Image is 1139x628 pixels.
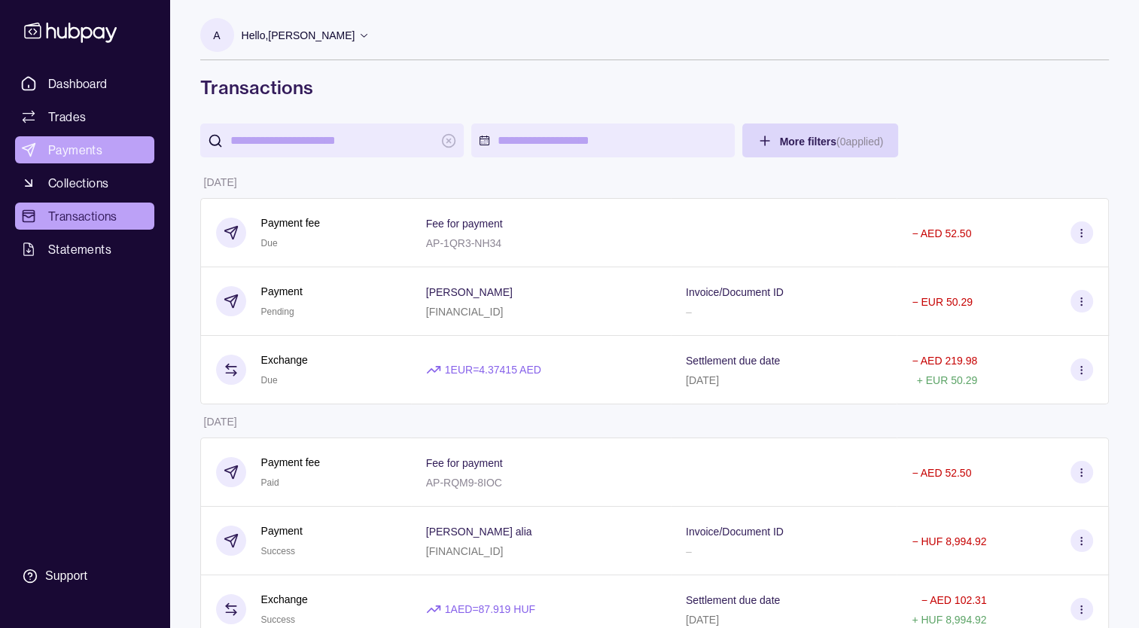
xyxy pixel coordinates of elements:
[912,535,986,547] p: − HUF 8,994.92
[836,136,883,148] p: ( 0 applied)
[686,306,692,318] p: –
[261,523,303,539] p: Payment
[48,141,102,159] span: Payments
[204,416,237,428] p: [DATE]
[204,176,237,188] p: [DATE]
[742,123,899,157] button: More filters(0applied)
[15,103,154,130] a: Trades
[261,546,295,556] span: Success
[686,594,780,606] p: Settlement due date
[912,227,971,239] p: − AED 52.50
[445,361,541,378] p: 1 EUR = 4.37415 AED
[780,136,884,148] span: More filters
[15,203,154,230] a: Transactions
[912,614,986,626] p: + HUF 8,994.92
[261,591,308,608] p: Exchange
[48,75,108,93] span: Dashboard
[230,123,434,157] input: search
[426,526,532,538] p: [PERSON_NAME] alia
[921,594,987,606] p: − AED 102.31
[261,375,278,386] span: Due
[426,286,513,298] p: [PERSON_NAME]
[686,355,780,367] p: Settlement due date
[261,215,321,231] p: Payment fee
[15,136,154,163] a: Payments
[48,240,111,258] span: Statements
[261,477,279,488] span: Paid
[15,70,154,97] a: Dashboard
[200,75,1109,99] h1: Transactions
[261,454,321,471] p: Payment fee
[261,352,308,368] p: Exchange
[213,27,220,44] p: A
[261,614,295,625] span: Success
[15,169,154,197] a: Collections
[686,614,719,626] p: [DATE]
[912,355,977,367] p: − AED 219.98
[686,526,784,538] p: Invoice/Document ID
[48,108,86,126] span: Trades
[261,238,278,248] span: Due
[426,457,503,469] p: Fee for payment
[45,568,87,584] div: Support
[426,545,504,557] p: [FINANCIAL_ID]
[426,237,501,249] p: AP-1QR3-NH34
[261,306,294,317] span: Pending
[426,218,503,230] p: Fee for payment
[15,236,154,263] a: Statements
[426,477,502,489] p: AP-RQM9-8IOC
[912,296,973,308] p: − EUR 50.29
[426,306,504,318] p: [FINANCIAL_ID]
[686,286,784,298] p: Invoice/Document ID
[686,374,719,386] p: [DATE]
[48,174,108,192] span: Collections
[686,545,692,557] p: –
[242,27,355,44] p: Hello, [PERSON_NAME]
[912,467,971,479] p: − AED 52.50
[15,560,154,592] a: Support
[917,374,978,386] p: + EUR 50.29
[445,601,535,617] p: 1 AED = 87.919 HUF
[261,283,303,300] p: Payment
[48,207,117,225] span: Transactions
